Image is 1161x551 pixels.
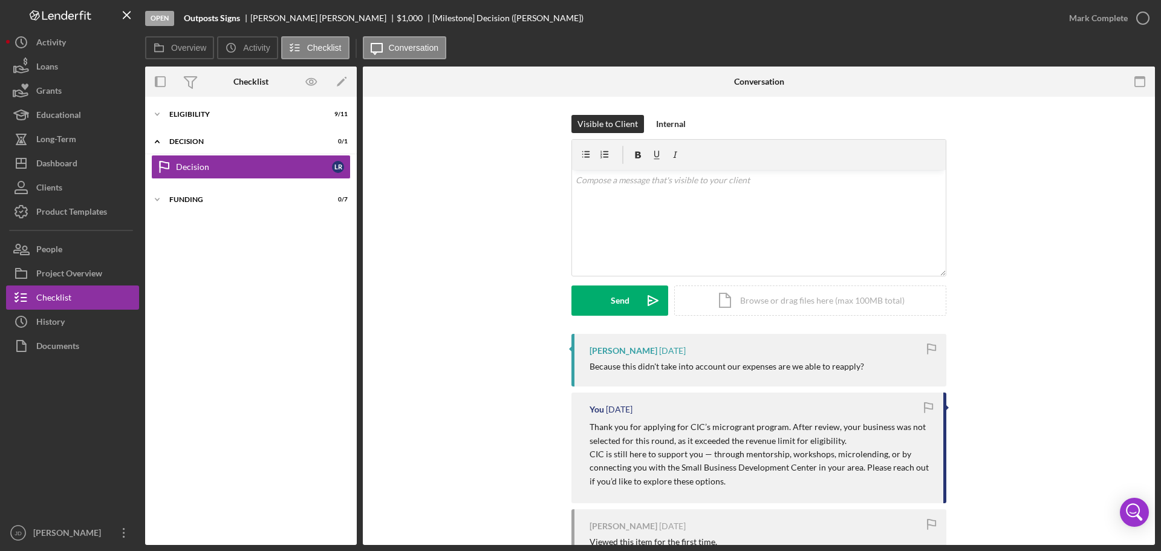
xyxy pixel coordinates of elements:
div: Mark Complete [1069,6,1128,30]
button: Dashboard [6,151,139,175]
div: Decision [176,162,332,172]
button: People [6,237,139,261]
button: Visible to Client [571,115,644,133]
div: Clients [36,175,62,203]
div: FUNDING [169,196,317,203]
div: Long-Term [36,127,76,154]
div: Open Intercom Messenger [1120,498,1149,527]
label: Conversation [389,43,439,53]
div: 9 / 11 [326,111,348,118]
a: DecisionLR [151,155,351,179]
div: [PERSON_NAME] [590,521,657,531]
time: 2025-09-25 19:31 [659,346,686,356]
div: Conversation [734,77,784,86]
label: Overview [171,43,206,53]
button: Checklist [281,36,350,59]
button: Documents [6,334,139,358]
div: Internal [656,115,686,133]
div: [PERSON_NAME] [PERSON_NAME] [250,13,397,23]
button: Mark Complete [1057,6,1155,30]
b: Outposts Signs [184,13,240,23]
div: Decision [169,138,317,145]
div: 0 / 7 [326,196,348,203]
div: History [36,310,65,337]
button: Activity [217,36,278,59]
button: JD[PERSON_NAME] [6,521,139,545]
div: Because this didn't take into account our expenses are we able to reapply? [590,362,864,371]
div: Dashboard [36,151,77,178]
button: Checklist [6,285,139,310]
div: You [590,405,604,414]
label: Activity [243,43,270,53]
div: Educational [36,103,81,130]
button: Overview [145,36,214,59]
div: L R [332,161,344,173]
button: Send [571,285,668,316]
div: Open [145,11,174,26]
button: Activity [6,30,139,54]
div: Checklist [233,77,268,86]
span: $1,000 [397,13,423,23]
div: Project Overview [36,261,102,289]
div: ELIGIBILITY [169,111,317,118]
div: Viewed this item for the first time. [590,537,717,547]
div: Checklist [36,285,71,313]
div: People [36,237,62,264]
button: Project Overview [6,261,139,285]
div: [PERSON_NAME] [30,521,109,548]
div: Visible to Client [577,115,638,133]
button: Educational [6,103,139,127]
div: Activity [36,30,66,57]
button: Long-Term [6,127,139,151]
time: 2025-08-23 16:50 [659,521,686,531]
div: Product Templates [36,200,107,227]
text: JD [15,530,22,536]
button: Internal [650,115,692,133]
div: 0 / 1 [326,138,348,145]
button: Conversation [363,36,447,59]
button: Grants [6,79,139,103]
p: Thank you for applying for CIC’s microgrant program. After review, your business was not selected... [590,420,931,448]
label: Checklist [307,43,342,53]
p: CIC is still here to support you — through mentorship, workshops, microlending, or by connecting ... [590,448,931,488]
button: Product Templates [6,200,139,224]
div: [Milestone] Decision ([PERSON_NAME]) [432,13,584,23]
time: 2025-09-25 19:25 [606,405,633,414]
button: Clients [6,175,139,200]
button: History [6,310,139,334]
div: Grants [36,79,62,106]
button: Loans [6,54,139,79]
div: Send [611,285,629,316]
div: [PERSON_NAME] [590,346,657,356]
div: Loans [36,54,58,82]
div: Documents [36,334,79,361]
